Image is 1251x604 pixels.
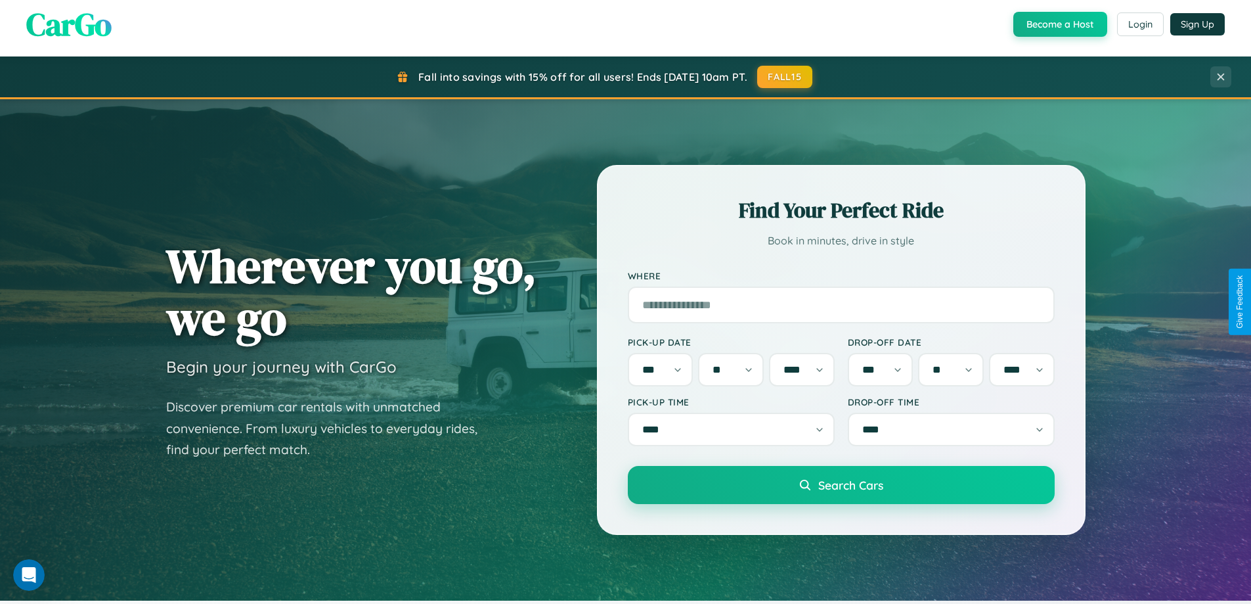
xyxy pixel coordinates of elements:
button: FALL15 [757,66,812,88]
label: Drop-off Time [848,396,1055,407]
h1: Wherever you go, we go [166,240,537,344]
label: Pick-up Date [628,337,835,348]
button: Search Cars [628,466,1055,504]
p: Discover premium car rentals with unmatched convenience. From luxury vehicles to everyday rides, ... [166,396,494,461]
label: Drop-off Date [848,337,1055,348]
label: Pick-up Time [628,396,835,407]
button: Login [1117,12,1164,36]
span: CarGo [26,3,112,46]
h3: Begin your journey with CarGo [166,357,397,377]
div: Give Feedback [1235,275,1244,329]
span: Search Cars [818,478,883,492]
button: Become a Host [1013,12,1107,37]
button: Sign Up [1170,13,1225,35]
iframe: Intercom live chat [13,559,45,591]
h2: Find Your Perfect Ride [628,196,1055,225]
p: Book in minutes, drive in style [628,231,1055,250]
label: Where [628,270,1055,281]
span: Fall into savings with 15% off for all users! Ends [DATE] 10am PT. [418,70,747,83]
